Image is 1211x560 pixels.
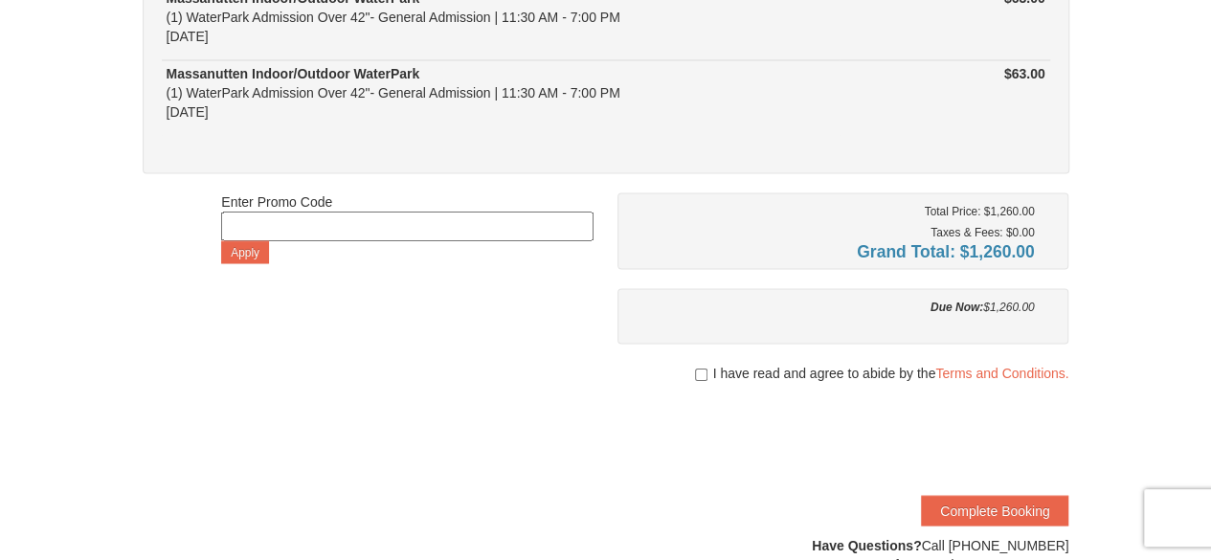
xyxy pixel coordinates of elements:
[931,225,1034,238] small: Taxes & Fees: $0.00
[931,300,983,313] strong: Due Now:
[812,537,921,552] strong: Have Questions?
[1004,66,1045,81] strong: $63.00
[921,495,1068,526] button: Complete Booking
[632,297,1035,316] div: $1,260.00
[167,66,420,81] strong: Massanutten Indoor/Outdoor WaterPark
[221,192,594,263] div: Enter Promo Code
[221,240,269,263] button: Apply
[632,241,1035,260] h4: Grand Total: $1,260.00
[935,365,1068,380] a: Terms and Conditions.
[777,401,1068,476] iframe: reCAPTCHA
[924,205,1034,218] small: Total Price: $1,260.00
[712,363,1068,382] span: I have read and agree to abide by the
[167,64,836,122] div: (1) WaterPark Admission Over 42"- General Admission | 11:30 AM - 7:00 PM [DATE]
